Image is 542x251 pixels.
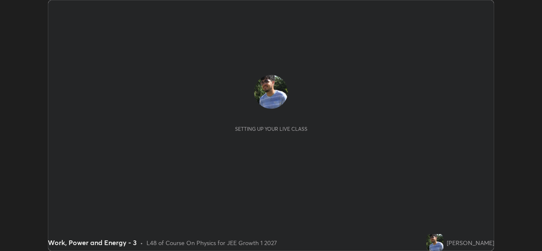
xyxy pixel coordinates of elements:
[447,238,494,247] div: [PERSON_NAME]
[147,238,277,247] div: L48 of Course On Physics for JEE Growth 1 2027
[235,126,307,132] div: Setting up your live class
[48,237,137,248] div: Work, Power and Energy - 3
[426,234,443,251] img: c9c2625264e04309a598a922e55f7e3d.jpg
[254,75,288,109] img: c9c2625264e04309a598a922e55f7e3d.jpg
[140,238,143,247] div: •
